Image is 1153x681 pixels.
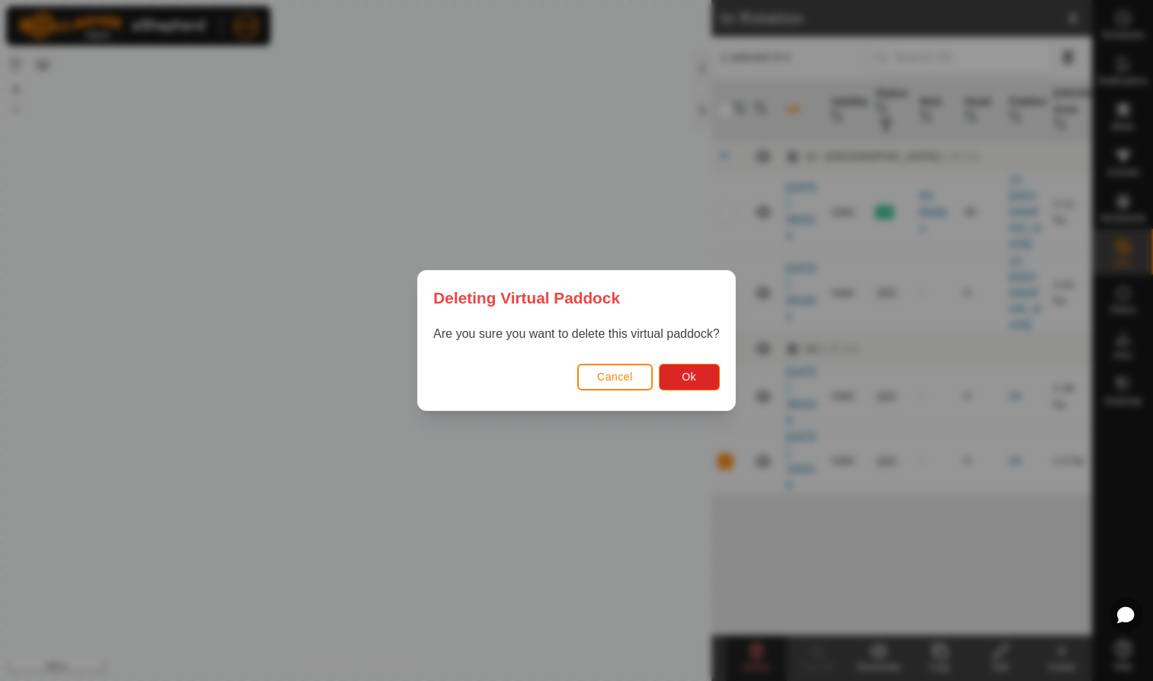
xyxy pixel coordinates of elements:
[577,364,653,390] button: Cancel
[659,364,720,390] button: Ok
[597,371,633,383] span: Cancel
[433,325,719,343] p: Are you sure you want to delete this virtual paddock?
[682,371,696,383] span: Ok
[433,286,620,310] span: Deleting Virtual Paddock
